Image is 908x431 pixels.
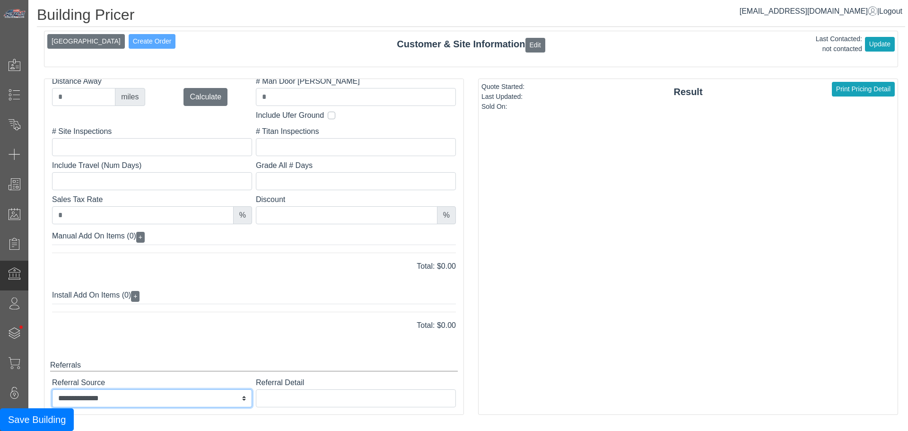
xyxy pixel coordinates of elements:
label: Grade All # Days [256,160,456,171]
div: Install Add On Items (0) [52,287,456,304]
div: Result [479,85,898,99]
label: Referral Detail [256,377,456,388]
label: Discount [256,194,456,205]
img: Metals Direct Inc Logo [3,9,26,19]
div: Quote Started: [481,82,524,92]
button: Edit [525,38,545,53]
label: Include Travel (Num Days) [52,160,252,171]
label: Sales Tax Rate [52,194,252,205]
div: % [437,206,456,224]
label: Distance Away [52,76,145,87]
h1: Building Pricer [37,6,905,27]
button: + [131,291,140,302]
span: Logout [879,7,902,15]
button: [GEOGRAPHIC_DATA] [47,34,125,49]
div: Referrals [50,360,458,371]
label: Referral Source [52,377,252,388]
button: Print Pricing Detail [832,82,895,97]
label: # Man Door [PERSON_NAME] [256,76,456,87]
button: Create Order [129,34,176,49]
div: Last Contacted: not contacted [816,34,862,54]
div: Total: $0.00 [45,261,463,272]
div: Customer & Site Information [44,37,898,52]
span: • [9,312,33,343]
div: % [233,206,252,224]
div: miles [115,88,145,106]
label: Include Ufer Ground [256,110,324,121]
label: # Site Inspections [52,126,252,137]
div: Sold On: [481,102,524,112]
div: | [740,6,902,17]
div: Last Updated: [481,92,524,102]
div: Manual Add On Items (0) [52,228,456,245]
button: Calculate [183,88,227,106]
a: [EMAIL_ADDRESS][DOMAIN_NAME] [740,7,877,15]
label: # Titan Inspections [256,126,456,137]
button: Update [865,37,895,52]
div: Total: $0.00 [45,320,463,331]
button: + [136,232,145,243]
